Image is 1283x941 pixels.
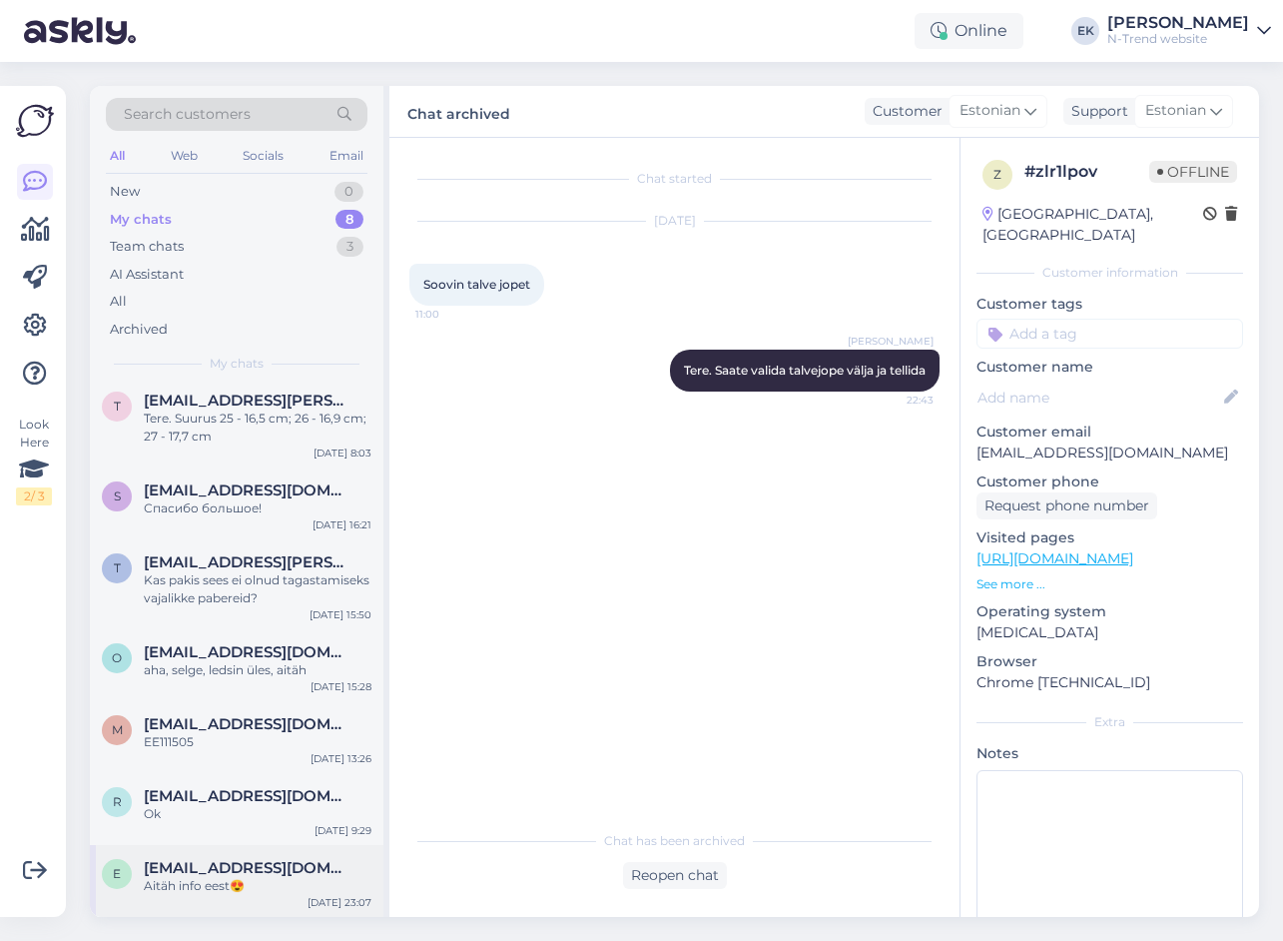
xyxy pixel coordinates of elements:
[112,722,123,737] span: m
[334,182,363,202] div: 0
[604,832,745,850] span: Chat has been archived
[993,167,1001,182] span: z
[1071,17,1099,45] div: EK
[144,553,351,571] span: tiina.vilk@mail.ee
[859,393,934,408] span: 22:43
[1145,100,1206,122] span: Estonian
[1107,15,1271,47] a: [PERSON_NAME]N-Trend website
[144,392,351,410] span: triin.reisberg@outlook.com
[110,292,127,312] div: All
[144,787,351,805] span: randotyrk@gmail.com
[144,643,351,661] span: oksana.sarapuu@gmail.com
[144,571,371,607] div: Kas pakis sees ei olnud tagastamiseks vajalikke pabereid?
[144,877,371,895] div: Aitäh info eest😍
[113,794,122,809] span: r
[106,143,129,169] div: All
[315,823,371,838] div: [DATE] 9:29
[144,859,351,877] span: erenpalusoo@gmail.com
[308,895,371,910] div: [DATE] 23:07
[144,481,351,499] span: svetasi@ukr.net
[976,357,1243,378] p: Customer name
[336,237,363,257] div: 3
[144,499,371,517] div: Спасибо большое!
[1024,160,1149,184] div: # zlr1lpov
[1063,101,1128,122] div: Support
[409,170,940,188] div: Chat started
[976,575,1243,593] p: See more ...
[310,607,371,622] div: [DATE] 15:50
[976,713,1243,731] div: Extra
[1149,161,1237,183] span: Offline
[409,212,940,230] div: [DATE]
[110,210,172,230] div: My chats
[16,102,54,140] img: Askly Logo
[976,743,1243,764] p: Notes
[1107,31,1249,47] div: N-Trend website
[114,488,121,503] span: s
[144,805,371,823] div: Ok
[976,492,1157,519] div: Request phone number
[976,601,1243,622] p: Operating system
[124,104,251,125] span: Search customers
[1107,15,1249,31] div: [PERSON_NAME]
[110,237,184,257] div: Team chats
[16,416,52,505] div: Look Here
[110,320,168,340] div: Archived
[144,715,351,733] span: mnemvalts@gmail.com
[976,264,1243,282] div: Customer information
[239,143,288,169] div: Socials
[977,387,1220,409] input: Add name
[976,527,1243,548] p: Visited pages
[848,334,934,349] span: [PERSON_NAME]
[623,862,727,889] div: Reopen chat
[144,410,371,446] div: Tere. Suurus 25 - 16,5 cm; 26 - 16,9 cm; 27 - 17,7 cm
[311,751,371,766] div: [DATE] 13:26
[976,294,1243,315] p: Customer tags
[314,446,371,461] div: [DATE] 8:03
[976,549,1133,567] a: [URL][DOMAIN_NAME]
[915,13,1023,49] div: Online
[113,866,121,881] span: e
[335,210,363,230] div: 8
[313,517,371,532] div: [DATE] 16:21
[976,443,1243,464] p: [EMAIL_ADDRESS][DOMAIN_NAME]
[311,679,371,694] div: [DATE] 15:28
[110,182,140,202] div: New
[144,661,371,679] div: aha, selge, ledsin üles, aitäh
[976,672,1243,693] p: Chrome [TECHNICAL_ID]
[144,733,371,751] div: EE111505
[982,204,1203,246] div: [GEOGRAPHIC_DATA], [GEOGRAPHIC_DATA]
[976,622,1243,643] p: [MEDICAL_DATA]
[960,100,1020,122] span: Estonian
[210,355,264,373] span: My chats
[415,307,490,322] span: 11:00
[16,487,52,505] div: 2 / 3
[114,399,121,414] span: t
[112,650,122,665] span: o
[167,143,202,169] div: Web
[976,422,1243,443] p: Customer email
[110,265,184,285] div: AI Assistant
[423,277,530,292] span: Soovin talve jopet
[684,363,926,378] span: Tere. Saate valida talvejope välja ja tellida
[114,560,121,575] span: t
[976,471,1243,492] p: Customer phone
[976,651,1243,672] p: Browser
[407,98,510,125] label: Chat archived
[976,319,1243,349] input: Add a tag
[865,101,943,122] div: Customer
[325,143,367,169] div: Email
